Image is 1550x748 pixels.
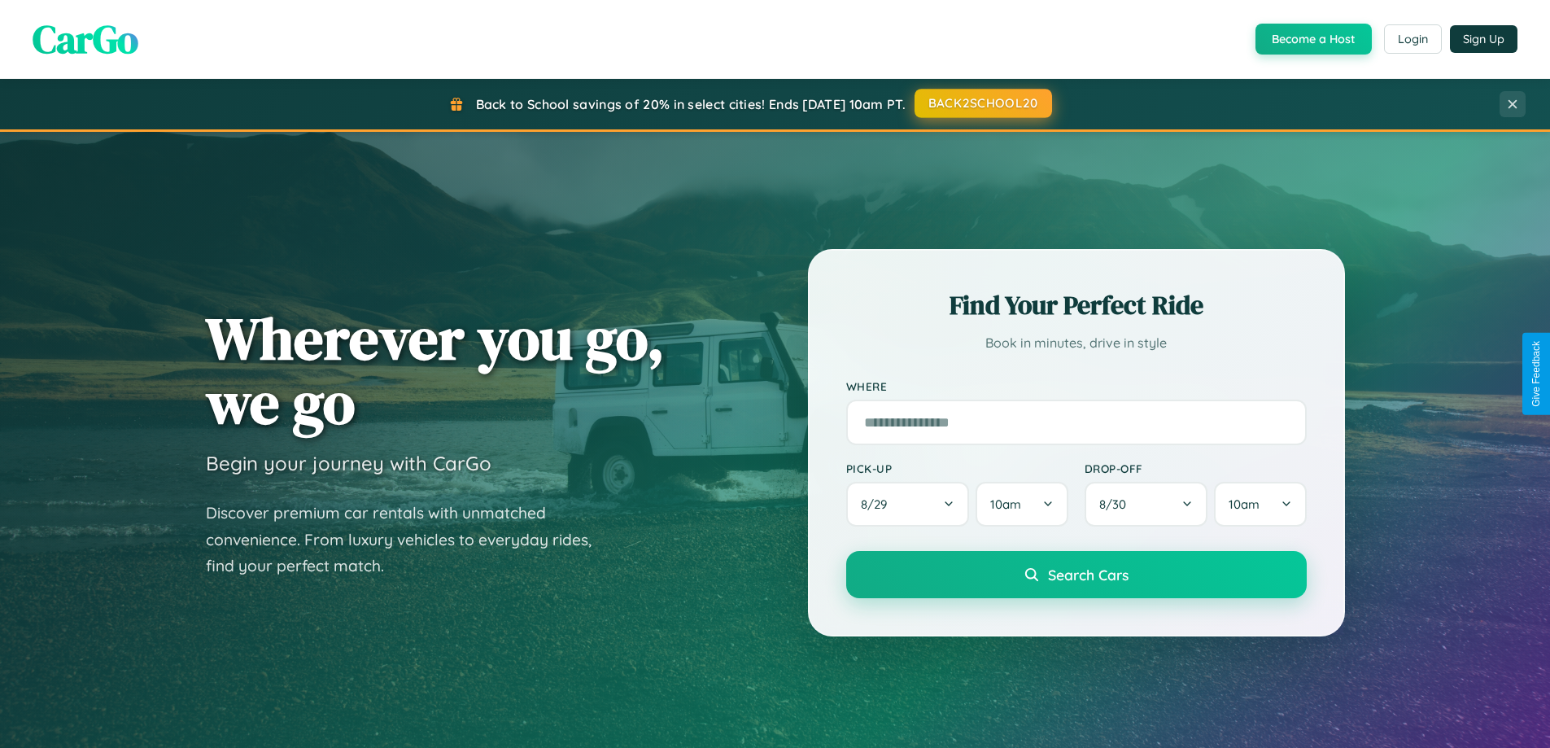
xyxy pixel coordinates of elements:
button: Sign Up [1450,25,1517,53]
span: Search Cars [1048,566,1129,584]
label: Pick-up [846,461,1068,475]
button: Search Cars [846,551,1307,598]
span: Back to School savings of 20% in select cities! Ends [DATE] 10am PT. [476,96,906,112]
p: Book in minutes, drive in style [846,331,1307,355]
span: 8 / 30 [1099,496,1134,512]
h1: Wherever you go, we go [206,306,665,435]
label: Where [846,379,1307,393]
button: Become a Host [1255,24,1372,55]
span: 8 / 29 [861,496,895,512]
span: CarGo [33,12,138,66]
span: 10am [990,496,1021,512]
button: 8/30 [1085,482,1208,527]
button: Login [1384,24,1442,54]
h3: Begin your journey with CarGo [206,451,491,475]
h2: Find Your Perfect Ride [846,287,1307,323]
button: 10am [1214,482,1306,527]
p: Discover premium car rentals with unmatched convenience. From luxury vehicles to everyday rides, ... [206,500,613,580]
label: Drop-off [1085,461,1307,475]
button: BACK2SCHOOL20 [915,89,1052,118]
span: 10am [1229,496,1260,512]
button: 8/29 [846,482,970,527]
button: 10am [976,482,1068,527]
div: Give Feedback [1530,341,1542,407]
